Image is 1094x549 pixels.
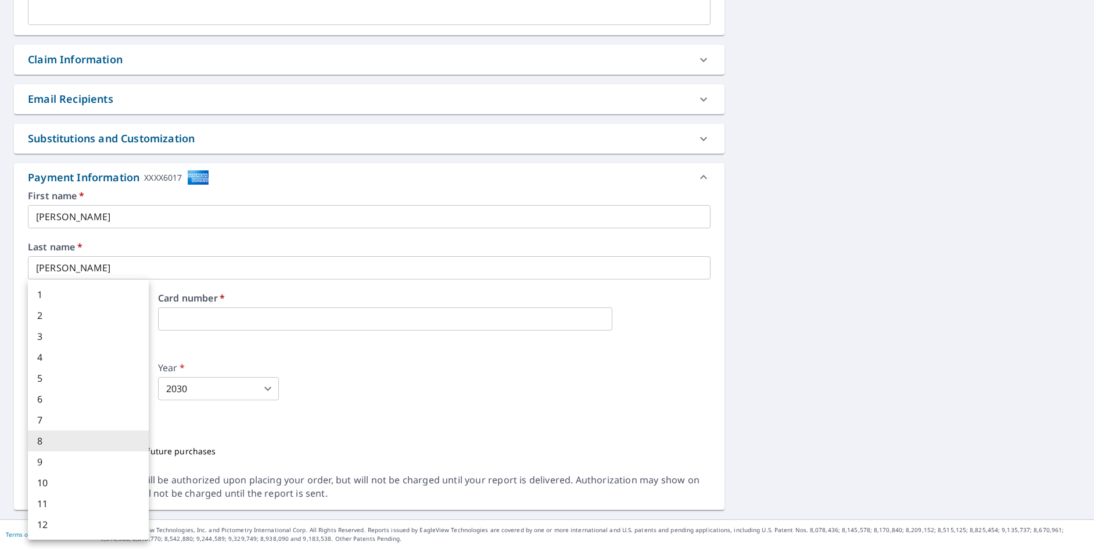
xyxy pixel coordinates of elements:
li: 2 [28,305,149,326]
li: 9 [28,451,149,472]
li: 5 [28,368,149,389]
li: 11 [28,493,149,514]
li: 10 [28,472,149,493]
li: 8 [28,430,149,451]
li: 12 [28,514,149,535]
li: 6 [28,389,149,410]
li: 3 [28,326,149,347]
li: 7 [28,410,149,430]
li: 4 [28,347,149,368]
li: 1 [28,284,149,305]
